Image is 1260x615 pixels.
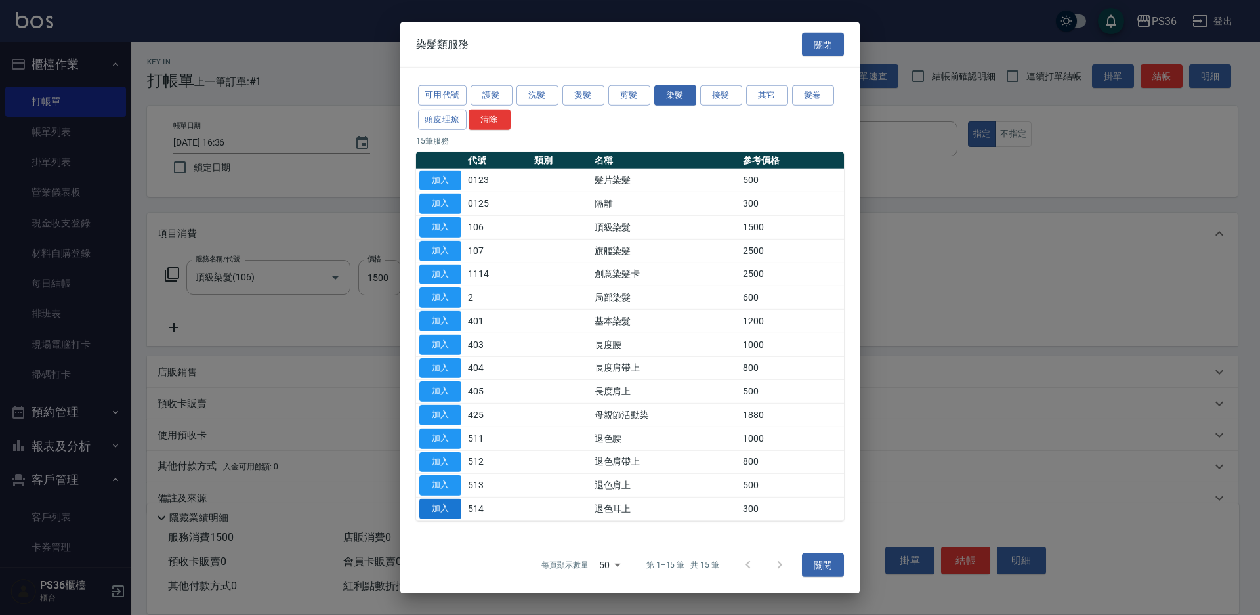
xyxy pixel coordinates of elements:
button: 染髮 [654,85,696,106]
button: 加入 [419,452,461,472]
button: 接髮 [700,85,742,106]
td: 退色肩帶上 [591,450,740,474]
td: 300 [740,192,844,216]
td: 401 [465,309,531,333]
td: 300 [740,497,844,520]
button: 加入 [419,335,461,355]
button: 加入 [419,241,461,261]
td: 1000 [740,333,844,356]
td: 髮片染髮 [591,169,740,192]
button: 加入 [419,170,461,190]
p: 第 1–15 筆 共 15 筆 [646,559,719,571]
button: 加入 [419,381,461,402]
button: 加入 [419,405,461,425]
th: 名稱 [591,152,740,169]
td: 1200 [740,309,844,333]
button: 加入 [419,358,461,378]
td: 513 [465,474,531,498]
td: 母親節活動染 [591,403,740,427]
td: 基本染髮 [591,309,740,333]
td: 隔離 [591,192,740,216]
p: 每頁顯示數量 [541,559,589,571]
button: 護髮 [471,85,513,106]
td: 600 [740,286,844,310]
button: 加入 [419,194,461,214]
td: 106 [465,215,531,239]
button: 髮卷 [792,85,834,106]
td: 107 [465,239,531,263]
td: 404 [465,356,531,380]
button: 加入 [419,311,461,331]
th: 參考價格 [740,152,844,169]
th: 類別 [531,152,591,169]
td: 2 [465,286,531,310]
td: 旗艦染髮 [591,239,740,263]
td: 800 [740,450,844,474]
div: 50 [594,547,625,583]
th: 代號 [465,152,531,169]
button: 其它 [746,85,788,106]
button: 頭皮理療 [418,110,467,130]
button: 燙髮 [562,85,604,106]
button: 加入 [419,287,461,308]
td: 創意染髮卡 [591,263,740,286]
span: 染髮類服務 [416,38,469,51]
td: 長度腰 [591,333,740,356]
td: 514 [465,497,531,520]
button: 可用代號 [418,85,467,106]
td: 退色耳上 [591,497,740,520]
td: 500 [740,474,844,498]
button: 關閉 [802,32,844,56]
td: 2500 [740,263,844,286]
button: 加入 [419,475,461,496]
td: 局部染髮 [591,286,740,310]
td: 800 [740,356,844,380]
button: 加入 [419,217,461,238]
td: 長度肩上 [591,380,740,404]
button: 洗髮 [516,85,558,106]
button: 加入 [419,264,461,284]
td: 退色腰 [591,427,740,450]
td: 425 [465,403,531,427]
td: 1000 [740,427,844,450]
button: 關閉 [802,553,844,577]
td: 1114 [465,263,531,286]
td: 511 [465,427,531,450]
button: 加入 [419,499,461,519]
button: 加入 [419,429,461,449]
td: 0123 [465,169,531,192]
p: 15 筆服務 [416,135,844,146]
td: 405 [465,380,531,404]
button: 清除 [469,110,511,130]
td: 0125 [465,192,531,216]
td: 頂級染髮 [591,215,740,239]
td: 退色肩上 [591,474,740,498]
td: 長度肩帶上 [591,356,740,380]
td: 403 [465,333,531,356]
td: 1880 [740,403,844,427]
td: 2500 [740,239,844,263]
td: 500 [740,169,844,192]
td: 1500 [740,215,844,239]
button: 剪髮 [608,85,650,106]
td: 512 [465,450,531,474]
td: 500 [740,380,844,404]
